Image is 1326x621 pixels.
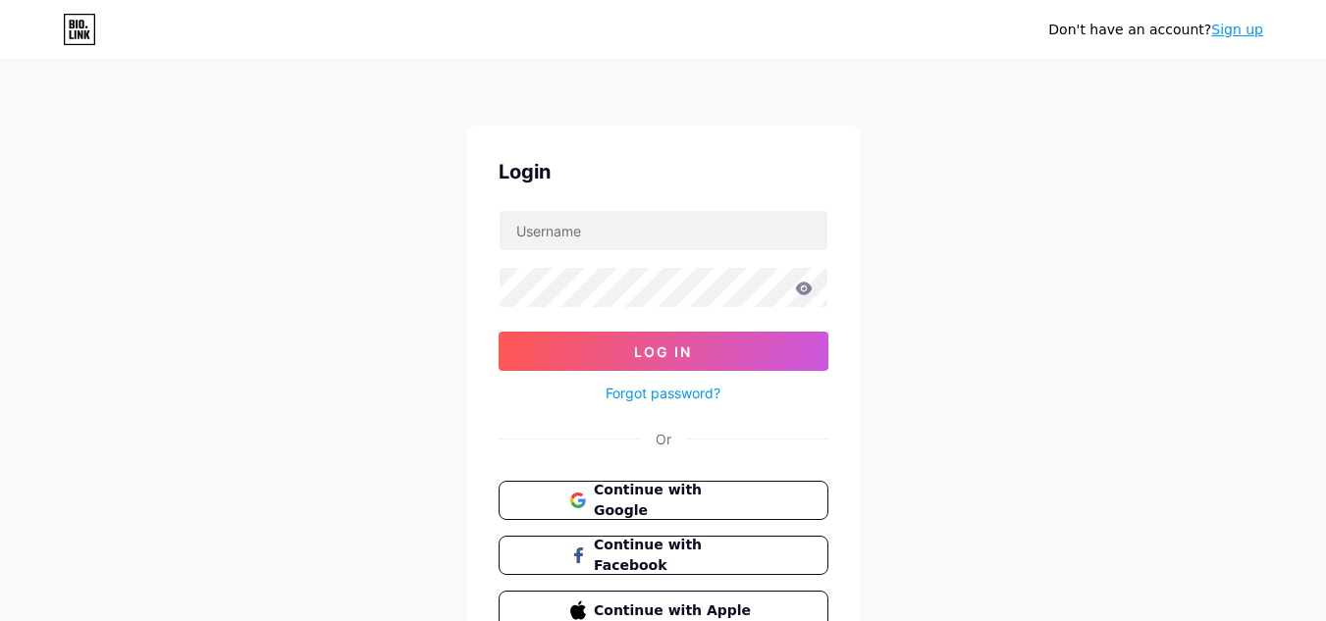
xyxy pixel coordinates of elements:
[656,429,671,449] div: Or
[634,343,692,360] span: Log In
[499,157,828,186] div: Login
[499,536,828,575] button: Continue with Facebook
[594,535,756,576] span: Continue with Facebook
[1211,22,1263,37] a: Sign up
[606,383,720,403] a: Forgot password?
[499,332,828,371] button: Log In
[594,480,756,521] span: Continue with Google
[594,600,756,621] span: Continue with Apple
[1048,20,1263,40] div: Don't have an account?
[500,211,827,250] input: Username
[499,481,828,520] button: Continue with Google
